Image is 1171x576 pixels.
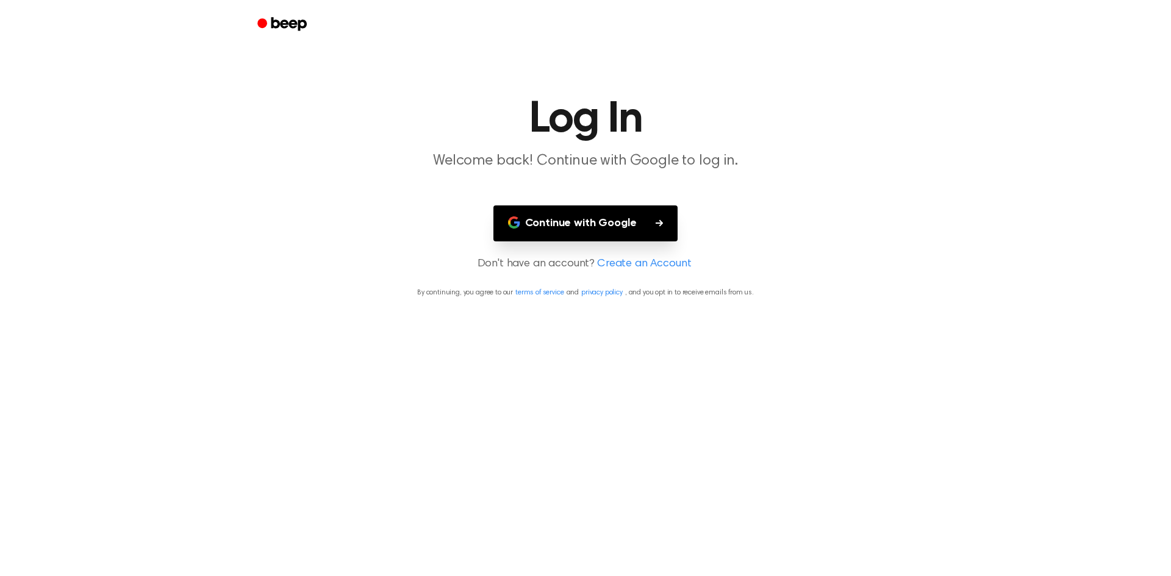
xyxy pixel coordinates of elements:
[351,151,820,171] p: Welcome back! Continue with Google to log in.
[597,256,691,272] a: Create an Account
[493,205,678,241] button: Continue with Google
[581,289,623,296] a: privacy policy
[249,13,318,37] a: Beep
[515,289,564,296] a: terms of service
[15,256,1156,272] p: Don't have an account?
[273,98,898,141] h1: Log In
[15,287,1156,298] p: By continuing, you agree to our and , and you opt in to receive emails from us.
